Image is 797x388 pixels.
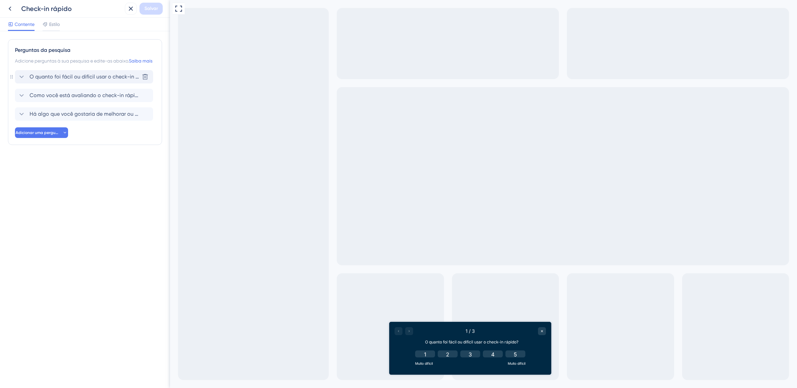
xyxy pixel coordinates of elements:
[16,130,62,135] font: Adicionar uma pergunta
[219,322,381,375] iframe: Pesquisa de orientação ao usuário
[139,3,163,15] button: Salvar
[21,5,72,13] font: Check-in rápido
[129,58,152,64] a: Saiba mais
[30,111,203,117] font: Há algo que você gostaria de melhorar ou ajustar no check-in rápido?
[15,58,129,64] font: Adicione perguntas à sua pesquisa e edite-as abaixo.
[15,47,70,53] font: Perguntas da pesquisa
[30,73,154,80] font: O quanto foi fácil ou difícil usar o check-in rápido?
[49,22,60,27] font: Estilo
[144,6,158,11] font: Salvar
[30,92,144,98] font: Como você está avaliando o check-in rápido?
[15,22,35,27] font: Contente
[15,127,68,138] button: Adicionar uma pergunta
